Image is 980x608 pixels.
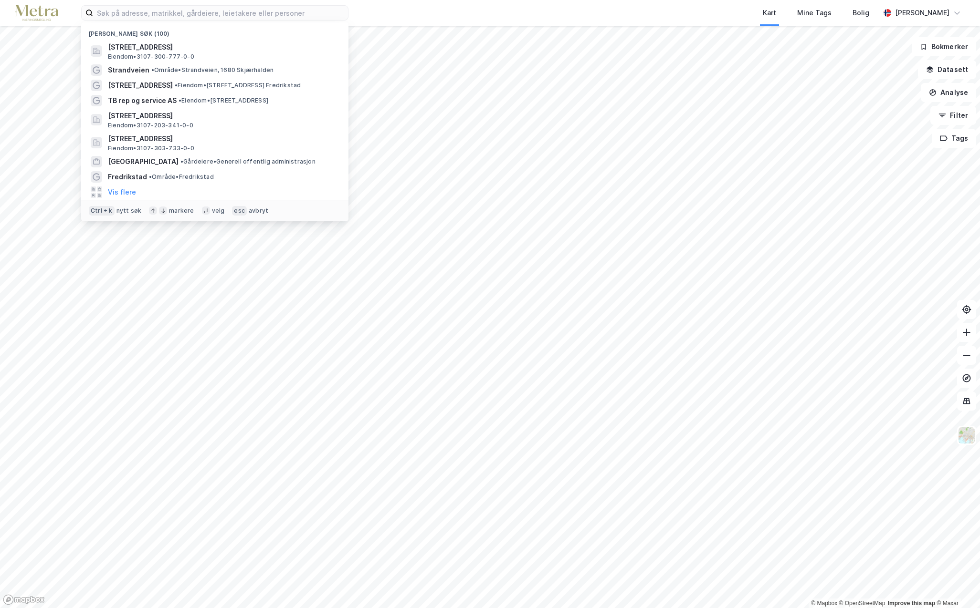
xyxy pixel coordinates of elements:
span: Gårdeiere • Generell offentlig administrasjon [180,158,316,165]
div: nytt søk [116,207,142,215]
div: avbryt [249,207,268,215]
span: • [149,173,152,180]
span: • [180,158,183,165]
img: Z [958,426,976,444]
button: Tags [932,129,976,148]
a: Mapbox homepage [3,594,45,605]
div: Kart [763,7,776,19]
span: [GEOGRAPHIC_DATA] [108,156,179,167]
a: Improve this map [888,600,935,607]
span: • [179,97,181,104]
div: velg [212,207,225,215]
span: [STREET_ADDRESS] [108,80,173,91]
span: Strandveien [108,64,149,76]
span: Fredrikstad [108,171,147,183]
span: Eiendom • 3107-300-777-0-0 [108,53,194,61]
div: markere [169,207,194,215]
button: Filter [930,106,976,125]
span: Eiendom • [STREET_ADDRESS] Fredrikstad [175,82,301,89]
img: metra-logo.256734c3b2bbffee19d4.png [15,5,58,21]
a: OpenStreetMap [839,600,885,607]
div: Mine Tags [797,7,832,19]
iframe: Chat Widget [932,562,980,608]
button: Datasett [918,60,976,79]
div: Ctrl + k [89,206,115,216]
span: [STREET_ADDRESS] [108,110,337,122]
span: Område • Fredrikstad [149,173,214,181]
div: esc [232,206,247,216]
span: Eiendom • 3107-303-733-0-0 [108,144,194,152]
a: Mapbox [811,600,837,607]
input: Søk på adresse, matrikkel, gårdeiere, leietakere eller personer [93,6,348,20]
div: Bolig [853,7,869,19]
div: [PERSON_NAME] søk (100) [81,22,348,40]
button: Analyse [921,83,976,102]
span: [STREET_ADDRESS] [108,133,337,144]
span: • [151,66,154,73]
span: Område • Strandveien, 1680 Skjærhalden [151,66,274,74]
span: Eiendom • 3107-203-341-0-0 [108,122,193,129]
div: Kontrollprogram for chat [932,562,980,608]
span: [STREET_ADDRESS] [108,41,337,53]
button: Bokmerker [912,37,976,56]
span: • [175,82,178,89]
button: Vis flere [108,186,136,198]
div: [PERSON_NAME] [895,7,949,19]
span: TB rep og service AS [108,95,177,106]
span: Eiendom • [STREET_ADDRESS] [179,97,268,104]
